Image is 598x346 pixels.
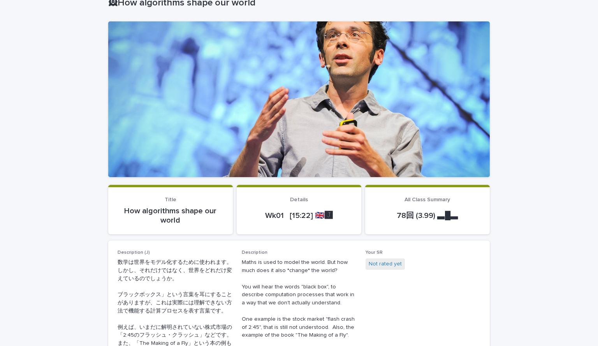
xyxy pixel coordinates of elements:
p: 78回 (3.99) ▃█▃ [375,211,480,220]
p: Wk01 [15:22] 🇬🇧🅹️ [246,211,352,220]
span: Details [290,197,308,202]
span: Description (J) [118,250,150,255]
span: Description [242,250,267,255]
span: Title [165,197,176,202]
p: How algorithms shape our world [118,206,223,225]
a: Not rated yet [369,260,402,268]
span: Your SR [366,250,383,255]
span: All Class Summary [405,197,450,202]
